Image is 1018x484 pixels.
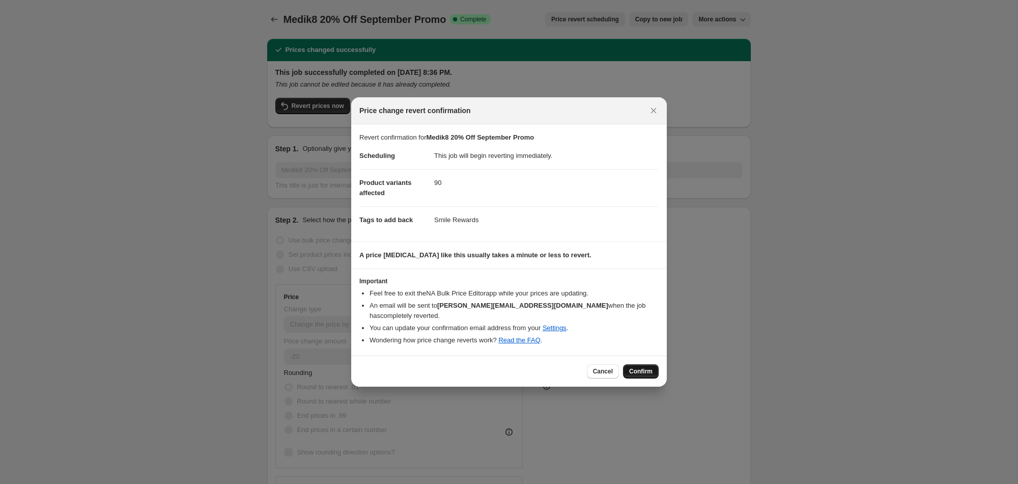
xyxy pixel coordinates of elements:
[437,302,608,309] b: [PERSON_NAME][EMAIL_ADDRESS][DOMAIN_NAME]
[629,367,653,375] span: Confirm
[587,364,619,379] button: Cancel
[434,206,659,233] dd: Smile Rewards
[434,143,659,169] dd: This job will begin reverting immediately.
[359,132,659,143] p: Revert confirmation for
[370,335,659,345] li: Wondering how price change reverts work? .
[359,152,395,159] span: Scheduling
[623,364,659,379] button: Confirm
[434,169,659,196] dd: 90
[359,277,659,285] h3: Important
[427,133,534,141] b: Medik8 20% Off September Promo
[359,216,413,224] span: Tags to add back
[370,323,659,333] li: You can update your confirmation email address from your .
[359,179,412,197] span: Product variants affected
[370,288,659,299] li: Feel free to exit the NA Bulk Price Editor app while your prices are updating.
[593,367,613,375] span: Cancel
[359,105,471,116] span: Price change revert confirmation
[370,301,659,321] li: An email will be sent to when the job has completely reverted .
[543,324,567,332] a: Settings
[498,336,540,344] a: Read the FAQ
[359,251,591,259] b: A price [MEDICAL_DATA] like this usually takes a minute or less to revert.
[646,103,661,118] button: Close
